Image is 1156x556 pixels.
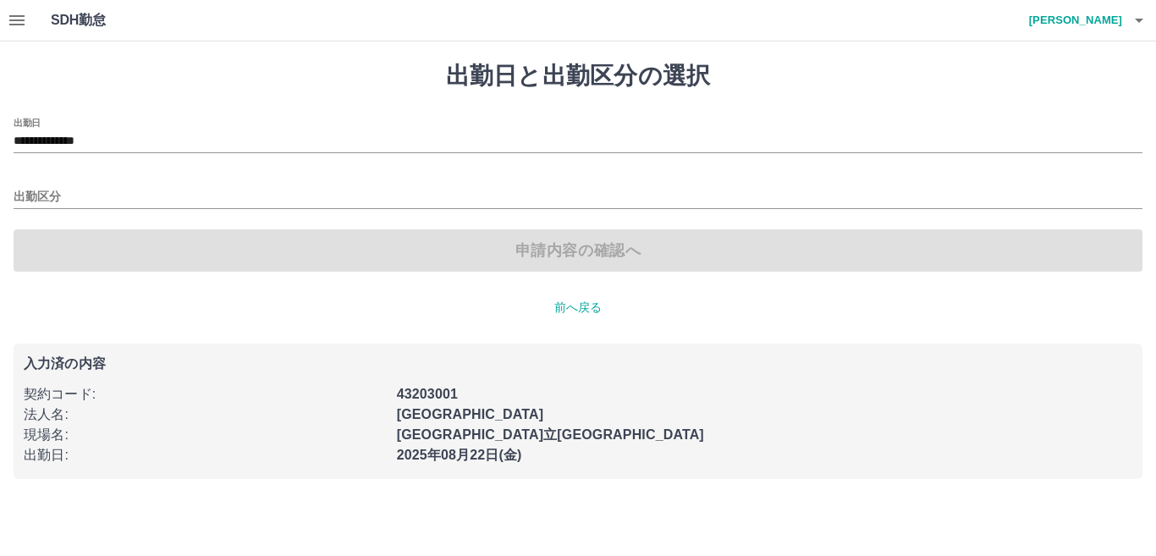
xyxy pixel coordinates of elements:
p: 契約コード : [24,384,387,405]
h1: 出勤日と出勤区分の選択 [14,62,1142,91]
label: 出勤日 [14,116,41,129]
b: [GEOGRAPHIC_DATA]立[GEOGRAPHIC_DATA] [397,427,704,442]
b: [GEOGRAPHIC_DATA] [397,407,544,421]
p: 出勤日 : [24,445,387,465]
p: 現場名 : [24,425,387,445]
p: 入力済の内容 [24,357,1132,371]
b: 43203001 [397,387,458,401]
p: 法人名 : [24,405,387,425]
b: 2025年08月22日(金) [397,448,522,462]
p: 前へ戻る [14,299,1142,317]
